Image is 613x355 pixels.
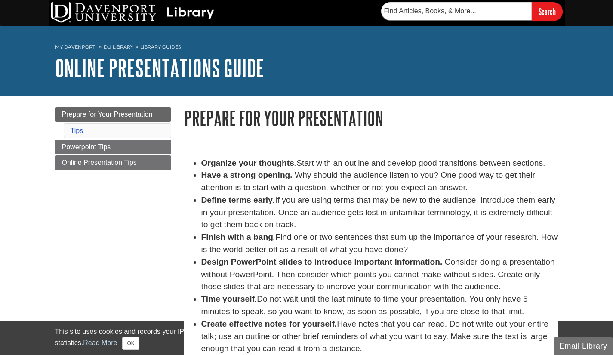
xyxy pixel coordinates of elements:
[273,195,275,204] em: .
[201,169,558,194] li: Why should the audience listen to you? One good way to get their attention is to start with a que...
[201,195,273,204] strong: Define terms early
[55,327,558,350] div: This site uses cookies and records your IP address for usage statistics. Additionally, we use Goo...
[55,107,171,122] a: Prepare for Your Presentation
[122,337,139,350] button: Close
[201,256,558,293] li: Consider doing a presentation without PowerPoint. Then consider which points you cannot make with...
[554,337,613,355] button: Email Library
[62,143,111,151] span: Powerpoint Tips
[55,155,171,170] a: Online Presentation Tips
[201,170,293,179] strong: Have a strong opening.
[294,158,296,167] em: .
[201,257,443,266] strong: Design PowerPoint slides to introduce important information.
[62,111,153,118] span: Prepare for Your Presentation
[104,44,133,50] a: DU Library
[532,2,563,21] input: Search
[201,232,273,241] strong: Finish with a bang
[255,294,257,303] em: .
[51,2,214,23] img: DU Library
[83,339,117,346] a: Read More
[55,43,95,51] a: My Davenport
[273,232,275,241] em: .
[62,159,137,166] span: Online Presentation Tips
[201,157,558,170] li: Start with an outline and develop good transitions between sections.
[201,158,294,167] strong: Organize your thoughts
[201,231,558,256] li: Find one or two sentences that sum up the importance of your research. How is the world better of...
[55,55,264,81] a: Online Presentations Guide
[55,41,558,55] nav: breadcrumb
[71,127,83,134] a: Tips
[201,293,558,318] li: Do not wait until the last minute to time your presentation. You only have 5 minutes to speak, so...
[201,319,337,328] strong: Create effective notes for yourself.
[55,140,171,154] a: Powerpoint Tips
[381,2,563,21] form: Searches DU Library's articles, books, and more
[201,294,255,303] strong: Time yourself
[201,194,558,231] li: If you are using terms that may be new to the audience, introduce them early in your presentation...
[140,44,181,50] a: Library Guides
[184,107,558,129] h1: Prepare for Your Presentation
[201,318,558,355] li: Have notes that you can read. Do not write out your entire talk; use an outline or other brief re...
[55,107,171,170] div: Guide Page Menu
[381,2,532,20] input: Find Articles, Books, & More...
